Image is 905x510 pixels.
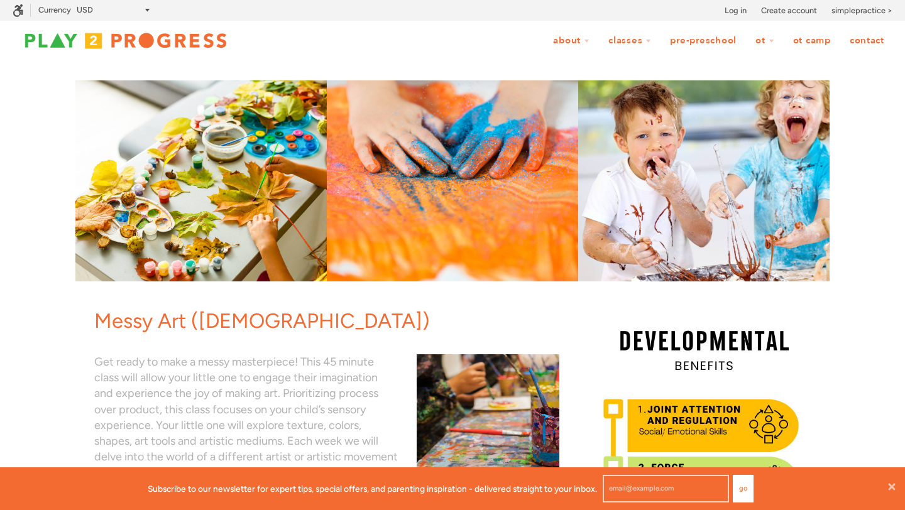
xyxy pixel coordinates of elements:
a: simplepractice > [831,4,892,17]
label: Currency [38,5,71,14]
button: Go [733,475,754,502]
a: Create account [761,4,817,17]
p: Subscribe to our newsletter for expert tips, special offers, and parenting inspiration - delivere... [148,482,597,496]
a: Contact [842,29,892,53]
a: Log in [725,4,747,17]
a: OT Camp [785,29,839,53]
h1: Messy Art ([DEMOGRAPHIC_DATA]) [94,307,569,335]
a: About [545,29,598,53]
a: OT [747,29,782,53]
input: email@example.com [603,475,729,502]
img: Play2Progress logo [13,28,239,53]
a: Classes [600,29,659,53]
a: Pre-Preschool [662,29,745,53]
